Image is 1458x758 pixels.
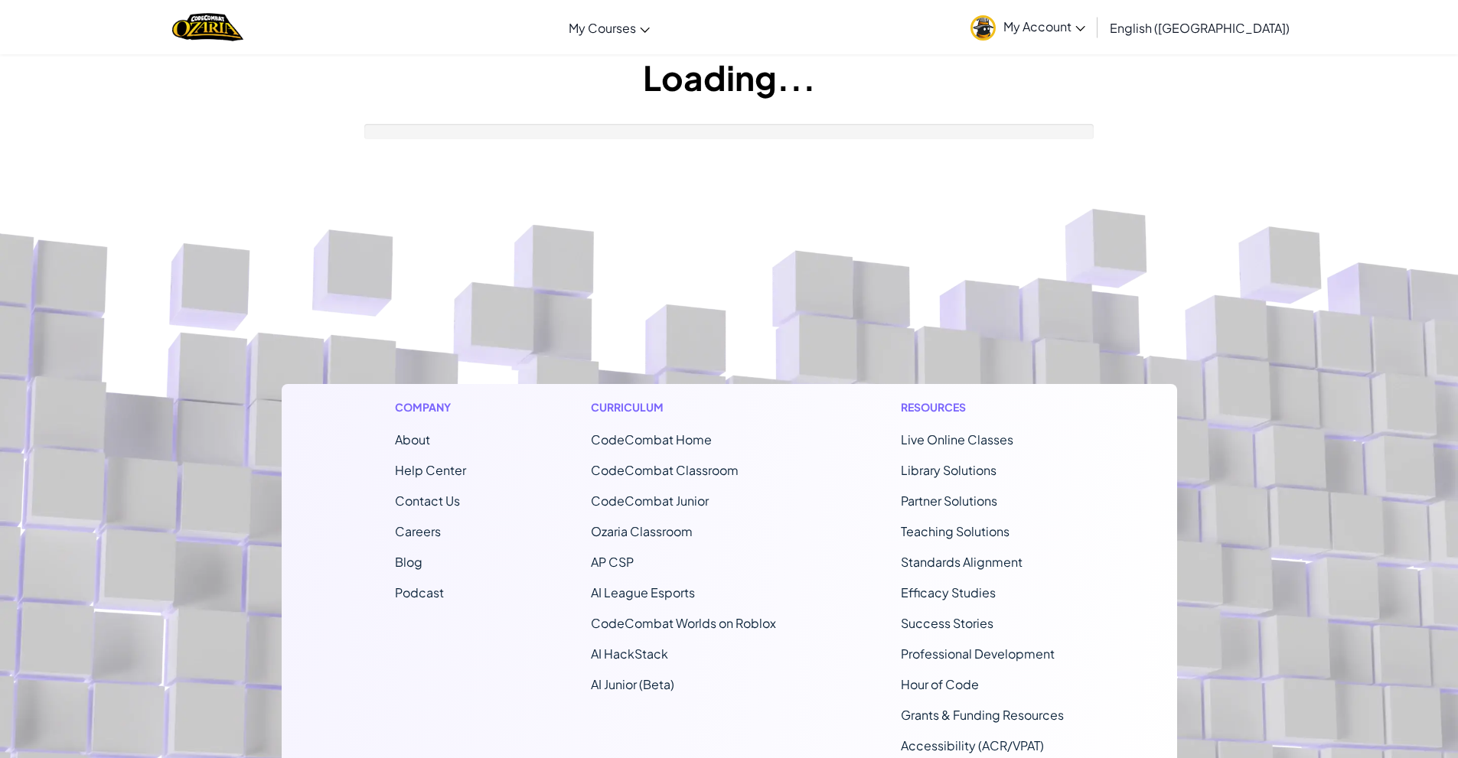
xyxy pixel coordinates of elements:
a: Library Solutions [901,462,996,478]
a: Success Stories [901,615,993,631]
a: Live Online Classes [901,431,1013,447]
a: Efficacy Studies [901,584,996,600]
a: My Account [963,3,1093,51]
a: About [395,431,430,447]
h1: Resources [901,399,1064,415]
a: AI League Esports [591,584,695,600]
span: English ([GEOGRAPHIC_DATA]) [1110,20,1290,36]
a: Help Center [395,462,466,478]
a: English ([GEOGRAPHIC_DATA]) [1102,7,1297,48]
span: My Account [1003,18,1085,34]
a: Careers [395,523,441,539]
a: Blog [395,554,422,570]
a: Accessibility (ACR/VPAT) [901,737,1044,753]
a: My Courses [561,7,657,48]
a: Grants & Funding Resources [901,707,1064,723]
a: Podcast [395,584,444,600]
span: Contact Us [395,493,460,509]
a: Ozaria Classroom [591,523,693,539]
span: My Courses [569,20,636,36]
a: AI HackStack [591,646,668,662]
a: Ozaria by CodeCombat logo [172,11,243,43]
span: CodeCombat Home [591,431,712,447]
h1: Curriculum [591,399,776,415]
a: CodeCombat Classroom [591,462,739,478]
a: CodeCombat Worlds on Roblox [591,615,776,631]
a: Teaching Solutions [901,523,1010,539]
a: Standards Alignment [901,554,1023,570]
a: Professional Development [901,646,1055,662]
h1: Company [395,399,466,415]
a: Hour of Code [901,676,979,692]
img: Home [172,11,243,43]
a: Partner Solutions [901,493,997,509]
a: AI Junior (Beta) [591,676,674,692]
img: avatar [970,15,996,41]
a: AP CSP [591,554,634,570]
a: CodeCombat Junior [591,493,709,509]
